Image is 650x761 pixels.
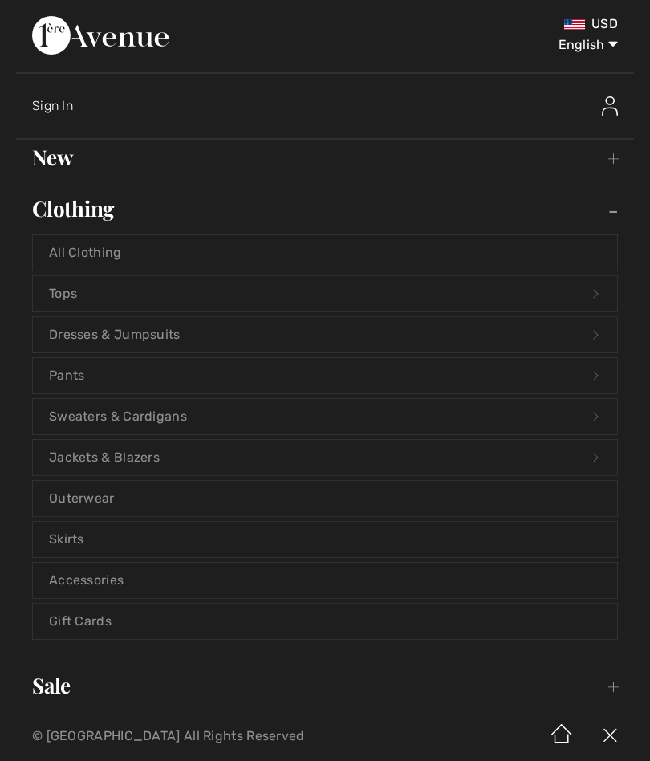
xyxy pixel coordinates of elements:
[33,604,617,639] a: Gift Cards
[586,711,634,761] img: X
[33,399,617,434] a: Sweaters & Cardigans
[33,481,617,516] a: Outerwear
[33,317,617,352] a: Dresses & Jumpsuits
[16,191,634,226] a: Clothing
[602,96,618,116] img: Sign In
[33,358,617,393] a: Pants
[32,730,384,742] p: © [GEOGRAPHIC_DATA] All Rights Reserved
[384,16,618,32] div: USD
[538,711,586,761] img: Home
[33,235,617,271] a: All Clothing
[33,563,617,598] a: Accessories
[32,16,169,55] img: 1ère Avenue
[33,522,617,557] a: Skirts
[33,276,617,311] a: Tops
[16,668,634,703] a: Sale
[33,440,617,475] a: Jackets & Blazers
[32,98,73,113] span: Sign In
[16,140,634,175] a: New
